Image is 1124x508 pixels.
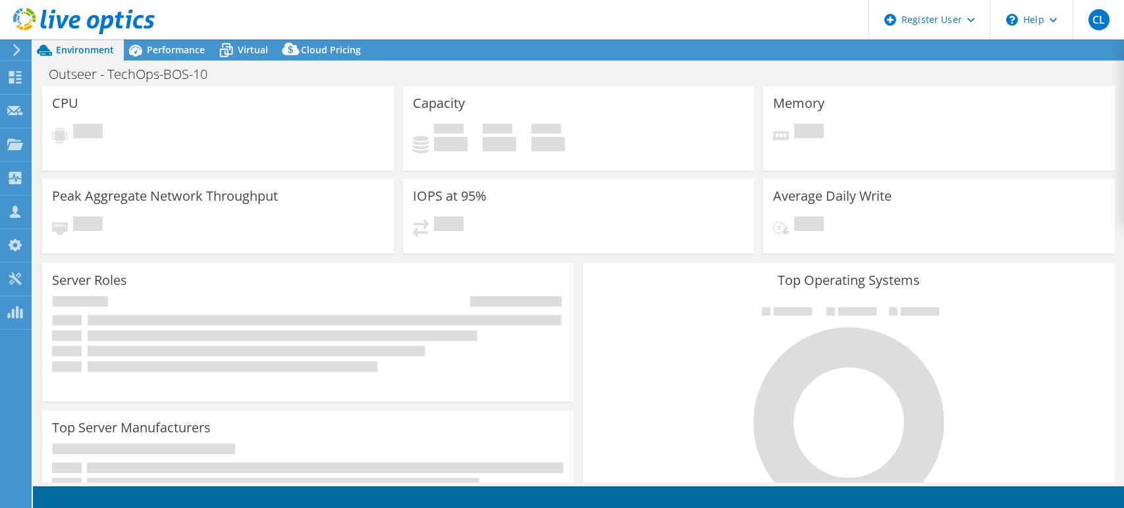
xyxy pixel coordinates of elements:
h3: Top Server Manufacturers [52,420,211,435]
span: Pending [73,216,103,234]
span: CL [1088,9,1110,30]
span: Environment [56,43,114,56]
svg: \n [1006,14,1018,26]
h3: Top Operating Systems [593,273,1104,288]
h3: CPU [52,96,78,111]
h1: Outseer - TechOps-BOS-10 [43,67,228,82]
span: Cloud Pricing [301,43,361,56]
span: Pending [434,216,464,234]
h4: 0 GiB [531,137,565,151]
span: Pending [73,124,103,141]
span: Free [483,124,512,137]
span: Total [531,124,561,137]
span: Performance [147,43,205,56]
h3: Memory [773,96,824,111]
h4: 0 GiB [483,137,516,151]
h4: 0 GiB [434,137,468,151]
span: Pending [794,124,824,141]
span: Used [434,124,464,137]
h3: Average Daily Write [773,189,892,203]
span: Virtual [238,43,268,56]
h3: IOPS at 95% [413,189,487,203]
span: Pending [794,216,824,234]
h3: Server Roles [52,273,127,288]
h3: Capacity [413,96,465,111]
h3: Peak Aggregate Network Throughput [52,189,278,203]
